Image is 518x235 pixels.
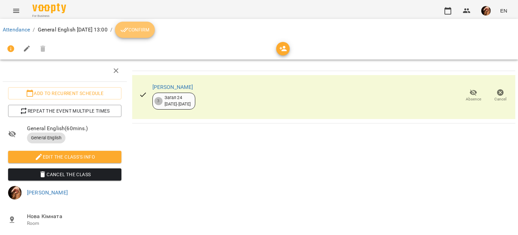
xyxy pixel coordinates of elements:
a: [PERSON_NAME] [152,84,193,90]
span: General English [27,135,65,141]
div: Загал 24 [DATE] - [DATE] [165,95,191,107]
button: Absence [460,86,487,105]
li: / [33,26,35,34]
nav: breadcrumb [3,22,515,38]
li: / [110,26,112,34]
img: c8e0f8f11f5ebb5948ff4c20ade7ab01.jpg [8,186,22,199]
button: Menu [8,3,24,19]
div: 3 [154,97,163,105]
span: Edit the class's Info [13,153,116,161]
p: Room [27,220,121,227]
span: For Business [32,14,66,18]
span: Нова Кімната [27,212,121,220]
span: Confirm [120,26,149,34]
button: Edit the class's Info [8,151,121,163]
button: EN [497,4,510,17]
button: Confirm [115,22,155,38]
p: General English [DATE] 13:00 [38,26,108,34]
img: c8e0f8f11f5ebb5948ff4c20ade7ab01.jpg [481,6,491,16]
button: Add to recurrent schedule [8,87,121,99]
button: Repeat the event multiple times [8,105,121,117]
span: Add to recurrent schedule [13,89,116,97]
span: EN [500,7,507,14]
span: Absence [466,96,481,102]
span: Cancel [494,96,507,102]
a: Attendance [3,26,30,33]
button: Cancel the class [8,168,121,181]
a: [PERSON_NAME] [27,189,68,196]
button: Cancel [487,86,514,105]
span: Cancel the class [13,170,116,179]
span: Repeat the event multiple times [13,107,116,115]
img: Voopty Logo [32,3,66,13]
span: General English ( 60 mins. ) [27,124,121,133]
